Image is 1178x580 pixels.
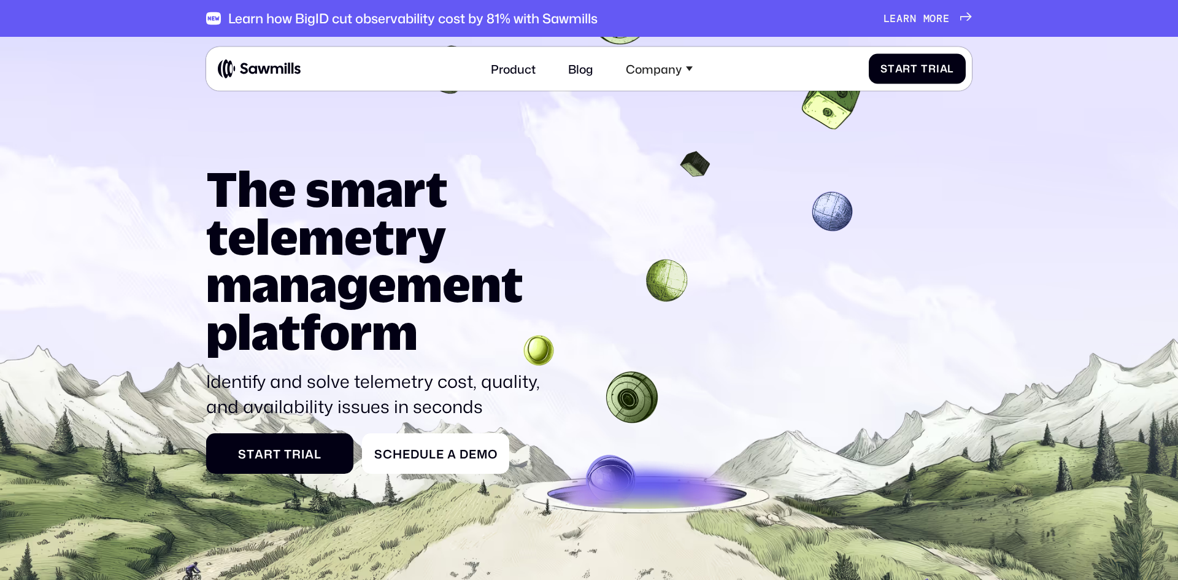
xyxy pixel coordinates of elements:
[930,12,936,25] span: o
[940,63,948,75] span: a
[469,447,477,461] span: e
[626,61,682,75] div: Company
[947,63,954,75] span: l
[206,165,548,356] h1: The smart telemetry management platform
[477,447,488,461] span: m
[482,53,545,85] a: Product
[264,447,273,461] span: r
[206,433,353,474] a: StartTrial
[206,369,548,419] p: Identify and solve telemetry cost, quality, and availability issues in seconds
[936,63,940,75] span: i
[617,53,701,85] div: Company
[305,447,314,461] span: a
[910,12,917,25] span: n
[374,447,383,461] span: S
[488,447,498,461] span: o
[936,12,943,25] span: r
[383,447,393,461] span: c
[903,63,910,75] span: r
[888,63,895,75] span: t
[393,447,402,461] span: h
[560,53,602,85] a: Blog
[247,447,255,461] span: t
[402,447,410,461] span: e
[420,447,429,461] span: u
[284,447,292,461] span: T
[301,447,305,461] span: i
[921,63,928,75] span: T
[228,10,598,26] div: Learn how BigID cut observability cost by 81% with Sawmills
[410,447,420,461] span: d
[880,63,888,75] span: S
[923,12,930,25] span: m
[436,447,444,461] span: e
[890,12,896,25] span: e
[238,447,247,461] span: S
[429,447,436,461] span: l
[460,447,469,461] span: D
[883,12,890,25] span: L
[928,63,936,75] span: r
[362,433,509,474] a: ScheduleaDemo
[943,12,950,25] span: e
[896,12,903,25] span: a
[314,447,321,461] span: l
[895,63,903,75] span: a
[869,53,966,83] a: StartTrial
[292,447,301,461] span: r
[903,12,910,25] span: r
[255,447,264,461] span: a
[273,447,281,461] span: t
[910,63,918,75] span: t
[883,12,972,25] a: Learnmore
[447,447,456,461] span: a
